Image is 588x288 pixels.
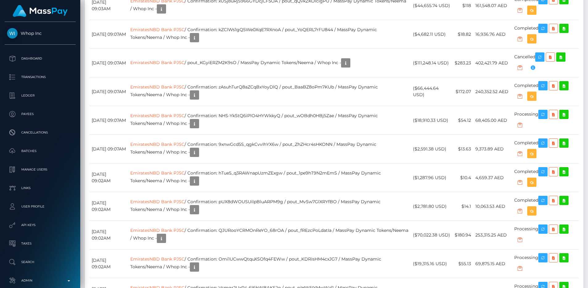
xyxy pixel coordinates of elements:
p: Ledger [7,91,73,100]
td: 4,659.37 AED [473,163,512,192]
a: Payees [5,106,76,122]
td: Completed [512,77,579,106]
a: EmiratesNBD Bank PJSC [130,256,185,262]
td: [DATE] 09:02AM [90,192,128,221]
p: Transactions [7,72,73,82]
p: Search [7,257,73,267]
a: Manage Users [5,162,76,177]
td: $13.63 [452,135,473,163]
img: Whop Inc [7,28,18,39]
td: 16,936.76 AED [473,20,512,49]
a: EmiratesNBD Bank PJSC [130,199,185,204]
p: Links [7,183,73,193]
td: / Confirmation: kZClWs1gQ5We0XqE7RXnoA / pout_YoQERL7rFU844 / MassPay Dynamic Tokens/Neema / Whop... [128,20,411,49]
td: $55.13 [452,249,473,278]
td: ($4,682.11 USD) [411,20,452,49]
a: EmiratesNBD Bank PJSC [130,228,185,233]
td: / Confirmation: pUX8dWOUSUilpBluARPM9g / pout_MvSw7GlXRYfBO / MassPay Dynamic Tokens/Neema / Whop... [128,192,411,221]
td: Processing [512,106,579,135]
td: 68,405.00 AED [473,106,512,135]
td: ($2,781.80 USD) [411,192,452,221]
td: Processing [512,249,579,278]
td: ($111,248.14 USD) [411,49,452,77]
td: $18.82 [452,20,473,49]
p: Payees [7,109,73,119]
td: $54.12 [452,106,473,135]
td: Processing [512,221,579,249]
a: Ledger [5,88,76,103]
td: [DATE] 09:07AM [90,49,128,77]
a: EmiratesNBD Bank PJSC [130,170,185,176]
a: Cancellations [5,125,76,140]
td: $10.4 [452,163,473,192]
a: EmiratesNBD Bank PJSC [130,113,185,118]
img: MassPay Logo [13,5,68,17]
p: Dashboard [7,54,73,63]
td: Completed [512,135,579,163]
p: Taxes [7,239,73,248]
td: [DATE] 09:02AM [90,221,128,249]
a: Transactions [5,69,76,85]
td: / Confirmation: NHS-YkStQ6iPlO4HYWkkyQ / pout_wOBdh0HBj5Zae / MassPay Dynamic Tokens/Neema / Whop... [128,106,411,135]
td: / Confirmation: Omi1UCwwQtquXSOfq4FEWw / pout_KDRisHM4cxJG7 / MassPay Dynamic Tokens/Neema / Whop... [128,249,411,278]
a: Search [5,254,76,270]
td: ($66,444.64 USD) [411,77,452,106]
td: [DATE] 09:07AM [90,135,128,163]
td: [DATE] 09:07AM [90,20,128,49]
td: ($70,022.38 USD) [411,221,452,249]
td: / Confirmation: 9xnwGcd5S_qgkCvvIhYX6w / pout_ZhZHcr4sHKONN / MassPay Dynamic Tokens/Neema / Whop... [128,135,411,163]
p: API Keys [7,220,73,230]
td: Completed [512,163,579,192]
td: 253,315.25 AED [473,221,512,249]
td: [DATE] 09:02AM [90,249,128,278]
td: Completed [512,192,579,221]
a: EmiratesNBD Bank PJSC [130,27,185,32]
td: 69,875.15 AED [473,249,512,278]
td: $283.23 [452,49,473,77]
a: Taxes [5,236,76,251]
a: EmiratesNBD Bank PJSC [130,60,185,65]
td: $14.1 [452,192,473,221]
a: Links [5,180,76,196]
td: Cancelled [512,49,579,77]
td: 9,373.89 AED [473,135,512,163]
td: $180.94 [452,221,473,249]
p: User Profile [7,202,73,211]
td: ($18,910.33 USD) [411,106,452,135]
span: Whop Inc [5,31,76,36]
td: 10,063.53 AED [473,192,512,221]
td: 240,352.52 AED [473,77,512,106]
a: Dashboard [5,51,76,66]
p: Batches [7,146,73,156]
td: $172.07 [452,77,473,106]
td: 402,421.79 AED [473,49,512,77]
td: / pout_KGyiERZM2K9sO / MassPay Dynamic Tokens/Neema / Whop Inc - [128,49,411,77]
td: [DATE] 09:07AM [90,77,128,106]
a: Batches [5,143,76,159]
td: Completed [512,20,579,49]
a: EmiratesNBD Bank PJSC [130,84,185,90]
td: [DATE] 09:02AM [90,163,128,192]
a: User Profile [5,199,76,214]
td: ($19,315.16 USD) [411,249,452,278]
td: / Confirmation: zAsuhTurQ8aZCqBxYoyDlQ / pout_BaaBZ8oPm7KUb / MassPay Dynamic Tokens/Neema / Whop... [128,77,411,106]
td: ($2,591.38 USD) [411,135,452,163]
td: [DATE] 09:07AM [90,106,128,135]
p: Cancellations [7,128,73,137]
p: Admin [7,276,73,285]
td: / Confirmation: QJURooYCRMOnReYO_68rOA / pout_fREzcPoLdatIa / MassPay Dynamic Tokens/Neema / Whop... [128,221,411,249]
a: API Keys [5,217,76,233]
td: ($1,287.96 USD) [411,163,452,192]
a: EmiratesNBD Bank PJSC [130,142,185,147]
p: Manage Users [7,165,73,174]
td: / Confirmation: hTue5_q3RAWnapUzmZExgw / pout_1pe9hT9N2mEmS / MassPay Dynamic Tokens/Neema / Whop... [128,163,411,192]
